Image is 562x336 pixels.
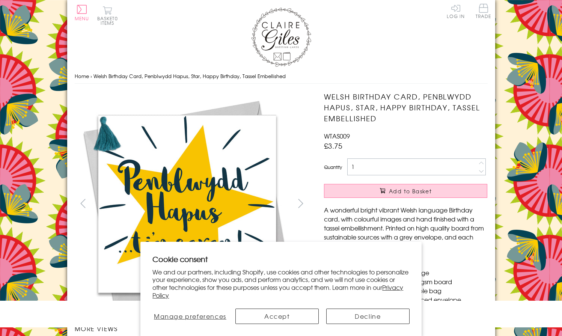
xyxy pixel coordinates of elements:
[324,131,350,140] span: WTAS009
[154,312,226,321] span: Manage preferences
[75,72,89,80] a: Home
[75,324,309,333] h3: More views
[75,15,89,22] span: Menu
[90,72,92,80] span: ›
[75,69,488,84] nav: breadcrumbs
[326,309,410,324] button: Decline
[447,4,465,18] a: Log In
[389,187,432,195] span: Add to Basket
[152,283,403,300] a: Privacy Policy
[324,205,487,250] p: A wonderful bright vibrant Welsh language Birthday card, with colourful images and hand finished ...
[75,5,89,21] button: Menu
[309,91,534,316] img: Welsh Birthday Card, Penblwydd Hapus, Star, Happy Birthday, Tassel Embellished
[152,309,228,324] button: Manage preferences
[75,195,92,212] button: prev
[101,15,118,26] span: 0 items
[97,6,118,25] button: Basket0 items
[152,254,410,264] h2: Cookie consent
[93,72,286,80] span: Welsh Birthday Card, Penblwydd Hapus, Star, Happy Birthday, Tassel Embellished
[324,140,342,151] span: £3.75
[74,91,300,316] img: Welsh Birthday Card, Penblwydd Hapus, Star, Happy Birthday, Tassel Embellished
[324,91,487,124] h1: Welsh Birthday Card, Penblwydd Hapus, Star, Happy Birthday, Tassel Embellished
[251,8,311,67] img: Claire Giles Greetings Cards
[235,309,319,324] button: Accept
[152,268,410,299] p: We and our partners, including Shopify, use cookies and other technologies to personalize your ex...
[476,4,491,18] span: Trade
[324,184,487,198] button: Add to Basket
[292,195,309,212] button: next
[324,164,342,170] label: Quantity
[476,4,491,20] a: Trade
